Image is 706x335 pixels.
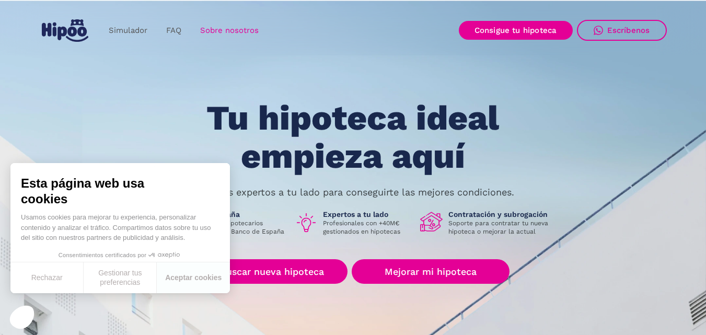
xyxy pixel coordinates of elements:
[40,15,91,46] a: home
[448,210,556,219] h1: Contratación y subrogación
[352,259,509,284] a: Mejorar mi hipoteca
[99,20,157,41] a: Simulador
[179,219,286,236] p: Intermediarios hipotecarios regulados por el Banco de España
[192,188,514,197] p: Nuestros expertos a tu lado para conseguirte las mejores condiciones.
[191,20,268,41] a: Sobre nosotros
[179,210,286,219] h1: Banco de España
[448,219,556,236] p: Soporte para contratar tu nueva hipoteca o mejorar la actual
[459,21,573,40] a: Consigue tu hipoteca
[577,20,667,41] a: Escríbenos
[323,210,412,219] h1: Expertos a tu lado
[157,20,191,41] a: FAQ
[196,259,348,284] a: Buscar nueva hipoteca
[323,219,412,236] p: Profesionales con +40M€ gestionados en hipotecas
[155,99,551,175] h1: Tu hipoteca ideal empieza aquí
[607,26,650,35] div: Escríbenos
